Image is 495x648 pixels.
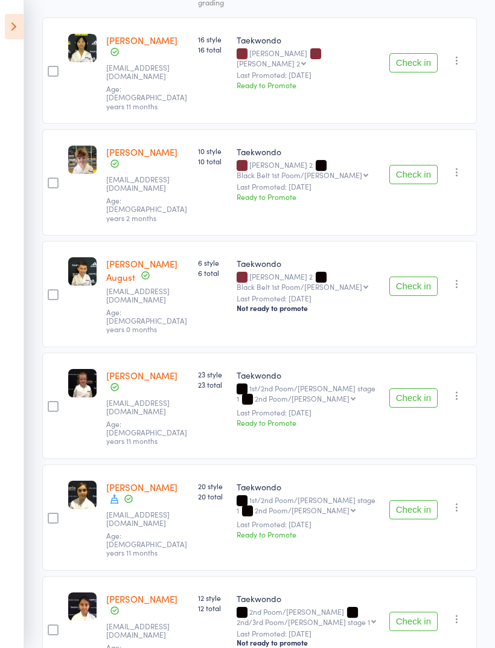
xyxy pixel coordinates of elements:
div: [PERSON_NAME] 2 [237,272,380,290]
a: [PERSON_NAME] [106,592,177,605]
div: Taekwondo [237,257,380,269]
div: [PERSON_NAME] 2 [237,59,300,67]
div: 2nd Poom/[PERSON_NAME] [255,506,350,514]
div: Ready to Promote [237,191,380,202]
div: Not ready to promote [237,303,380,313]
img: image1584602013.png [68,481,97,509]
div: 2nd Poom/[PERSON_NAME] [237,608,380,626]
small: kyliepaschalidis@gmail.com [106,510,185,528]
div: Taekwondo [237,481,380,493]
div: [PERSON_NAME] [237,49,380,67]
small: Last Promoted: [DATE] [237,408,380,417]
small: Last Promoted: [DATE] [237,182,380,191]
div: Taekwondo [237,34,380,46]
img: image1644015902.png [68,257,97,286]
span: Age: [DEMOGRAPHIC_DATA] years 2 months [106,195,187,223]
div: Ready to Promote [237,417,380,428]
small: Last Promoted: [DATE] [237,520,380,528]
img: image1660286303.png [68,34,97,62]
button: Check in [389,612,438,631]
span: 23 total [198,379,227,390]
span: Age: [DEMOGRAPHIC_DATA] years 11 months [106,419,187,446]
span: Age: [DEMOGRAPHIC_DATA] years 11 months [106,530,187,558]
button: Check in [389,165,438,184]
div: Ready to Promote [237,80,380,90]
span: 16 total [198,44,227,54]
a: [PERSON_NAME] [106,146,177,158]
div: 1st/2nd Poom/[PERSON_NAME] stage 1 [237,496,380,516]
div: [PERSON_NAME] 2 [237,161,380,179]
button: Check in [389,277,438,296]
div: Taekwondo [237,146,380,158]
small: sherry02in@yahoo.com [106,622,185,640]
a: [PERSON_NAME] August [106,257,177,283]
span: 20 total [198,491,227,501]
div: Ready to Promote [237,529,380,539]
small: masonaugust14@icloud.com [106,287,185,304]
span: 10 style [198,146,227,156]
div: Taekwondo [237,592,380,605]
img: image1544825490.png [68,146,97,174]
span: 10 total [198,156,227,166]
a: [PERSON_NAME] [106,369,177,382]
span: 23 style [198,369,227,379]
button: Check in [389,53,438,72]
div: Black Belt 1st Poom/[PERSON_NAME] [237,171,362,179]
small: Last Promoted: [DATE] [237,294,380,303]
span: 12 style [198,592,227,603]
span: 12 total [198,603,227,613]
button: Check in [389,500,438,519]
span: Age: [DEMOGRAPHIC_DATA] years 0 months [106,307,187,335]
span: 20 style [198,481,227,491]
img: image1533345316.png [68,592,97,621]
small: chefarunrana21@gmail.com [106,63,185,81]
span: 6 total [198,268,227,278]
small: Last Promoted: [DATE] [237,629,380,638]
div: Black Belt 1st Poom/[PERSON_NAME] [237,283,362,290]
div: 2nd/3rd Poom/[PERSON_NAME] stage 1 [237,618,370,626]
div: 1st/2nd Poom/[PERSON_NAME] stage 1 [237,384,380,405]
small: Last Promoted: [DATE] [237,71,380,79]
small: grafastrid888@gmail.com [106,399,185,416]
span: 16 style [198,34,227,44]
div: Taekwondo [237,369,380,381]
div: 2nd Poom/[PERSON_NAME] [255,394,350,402]
a: [PERSON_NAME] [106,481,177,493]
a: [PERSON_NAME] [106,34,177,47]
span: 6 style [198,257,227,268]
div: Not ready to promote [237,638,380,647]
button: Check in [389,388,438,408]
small: meredithbrown83@gmail.com [106,175,185,193]
span: Age: [DEMOGRAPHIC_DATA] years 11 months [106,83,187,111]
img: image1535609716.png [68,369,97,397]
